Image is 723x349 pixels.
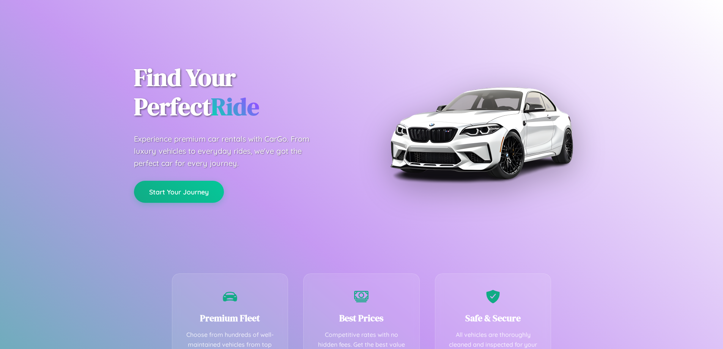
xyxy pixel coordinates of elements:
[134,133,324,169] p: Experience premium car rentals with CarGo. From luxury vehicles to everyday rides, we've got the ...
[184,312,277,324] h3: Premium Fleet
[386,38,576,228] img: Premium BMW car rental vehicle
[447,312,540,324] h3: Safe & Secure
[211,90,259,123] span: Ride
[134,63,350,122] h1: Find Your Perfect
[315,312,408,324] h3: Best Prices
[134,181,224,203] button: Start Your Journey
